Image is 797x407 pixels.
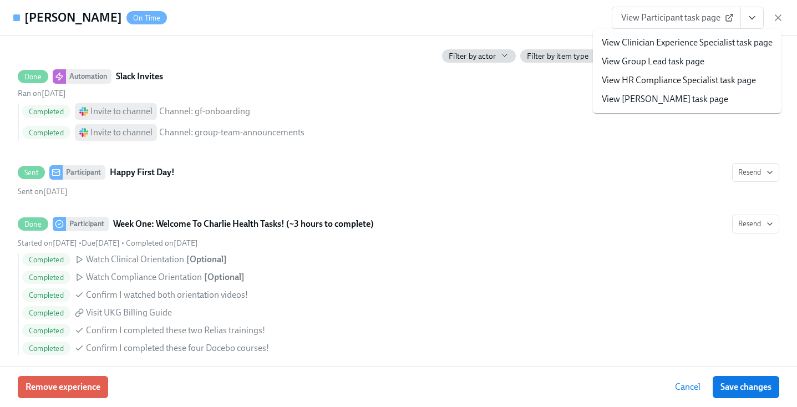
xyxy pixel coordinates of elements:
a: View Participant task page [612,7,741,29]
button: Filter by actor [442,49,516,63]
div: Participant [66,217,109,231]
span: Completed [22,291,70,299]
button: Cancel [667,376,708,398]
button: Save changes [713,376,779,398]
strong: Week One: Welcome To Charlie Health Tasks! (~3 hours to complete) [113,217,374,231]
div: [ Optional ] [204,271,245,283]
span: Resend [738,218,773,230]
span: Confirm I completed these two Relias trainings! [86,324,265,337]
button: View task page [740,7,764,29]
strong: Happy First Day! [110,166,175,179]
div: Channel: gf-onboarding [159,105,250,118]
span: Done [18,220,48,228]
span: Completed [22,273,70,282]
span: Confirm I completed these four Docebo courses! [86,342,269,354]
span: Monday, September 22nd 2025, 10:01 am [18,89,66,98]
span: Watch Compliance Orientation [86,271,202,283]
button: Filter by item type [520,49,608,63]
span: Resend [738,167,773,178]
div: Invite to channel [90,126,153,139]
span: On Time [126,14,167,22]
div: [ Optional ] [186,253,227,266]
span: Done [18,73,48,81]
span: Monday, September 22nd 2025, 10:01 am [18,238,77,248]
div: Invite to channel [90,105,153,118]
span: Monday, September 29th 2025, 10:00 am [82,238,120,248]
button: Remove experience [18,376,108,398]
div: Channel: group-team-announcements [159,126,304,139]
a: View HR Compliance Specialist task page [602,74,756,87]
span: Save changes [720,381,771,393]
a: View [PERSON_NAME] task page [602,93,728,105]
span: Filter by actor [449,51,496,62]
span: Monday, September 22nd 2025, 10:01 am [18,187,68,196]
span: Sent [18,169,45,177]
span: Visit UKG Billing Guide [86,307,172,319]
span: Completed [22,309,70,317]
span: Monday, September 22nd 2025, 7:28 pm [126,238,198,248]
span: Watch Clinical Orientation [86,253,184,266]
button: DoneParticipantWeek One: Welcome To Charlie Health Tasks! (~3 hours to complete)Started on[DATE] ... [732,215,779,233]
span: Completed [22,344,70,353]
span: View Participant task page [621,12,732,23]
span: Remove experience [26,381,100,393]
span: Completed [22,129,70,137]
span: Confirm I watched both orientation videos! [86,289,248,301]
span: Completed [22,108,70,116]
span: Filter by item type [527,51,588,62]
span: Completed [22,327,70,335]
a: View Group Lead task page [602,55,704,68]
h4: [PERSON_NAME] [24,9,122,26]
button: SentParticipantHappy First Day!Sent on[DATE] [732,163,779,182]
div: Participant [63,165,105,180]
span: Completed [22,256,70,264]
span: Cancel [675,381,700,393]
div: Automation [66,69,111,84]
strong: Slack Invites [116,70,163,83]
div: • • [18,238,198,248]
a: View Clinician Experience Specialist task page [602,37,773,49]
